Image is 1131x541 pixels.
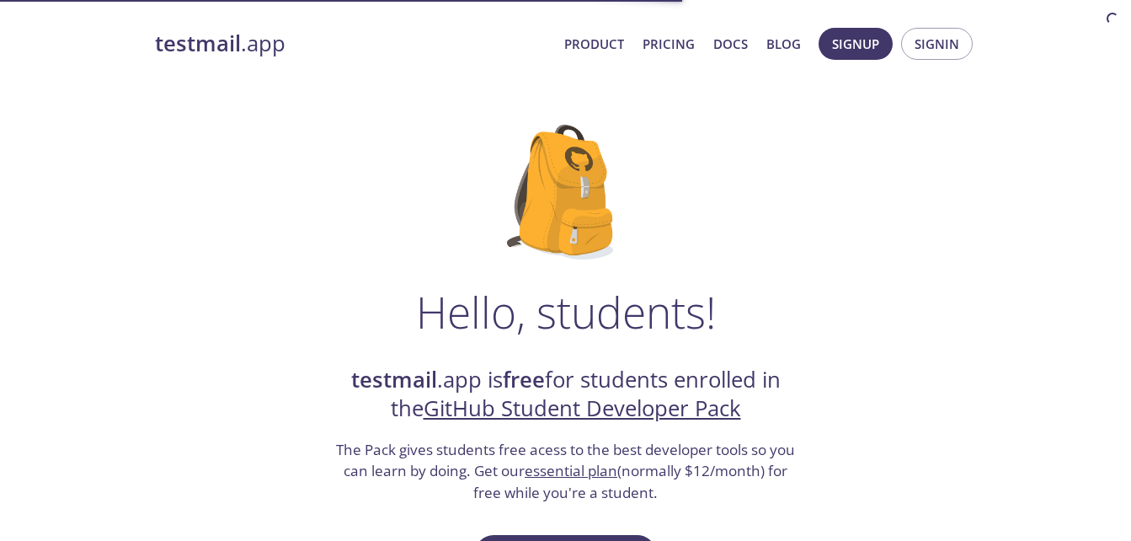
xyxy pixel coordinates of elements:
a: essential plan [525,461,617,480]
button: Signin [901,28,973,60]
strong: testmail [351,365,437,394]
h3: The Pack gives students free acess to the best developer tools so you can learn by doing. Get our... [334,439,798,504]
h1: Hello, students! [416,287,716,337]
span: Signin [915,33,959,55]
button: Signup [819,28,893,60]
a: testmail.app [155,29,551,58]
a: Blog [766,33,801,55]
a: Docs [713,33,748,55]
strong: testmail [155,29,241,58]
a: Product [564,33,624,55]
h2: .app is for students enrolled in the [334,366,798,424]
strong: free [503,365,545,394]
a: GitHub Student Developer Pack [424,394,741,423]
a: Pricing [643,33,695,55]
img: github-student-backpack.png [507,125,624,260]
span: Signup [832,33,879,55]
